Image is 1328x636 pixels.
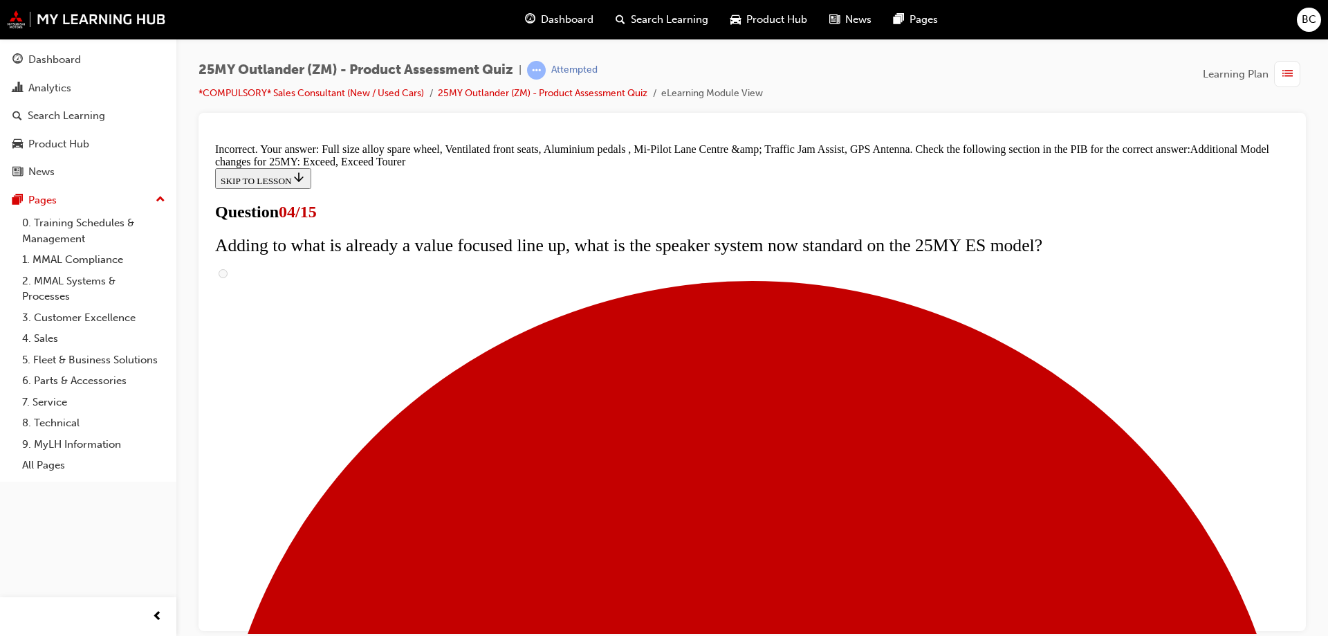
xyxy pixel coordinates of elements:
span: SKIP TO LESSON [11,38,96,48]
button: Pages [6,188,171,213]
a: 8. Technical [17,412,171,434]
span: pages-icon [894,11,904,28]
button: SKIP TO LESSON [6,30,102,51]
span: | [519,62,522,78]
span: news-icon [12,166,23,179]
span: car-icon [730,11,741,28]
a: 7. Service [17,392,171,413]
a: 2. MMAL Systems & Processes [17,271,171,307]
span: car-icon [12,138,23,151]
span: 25MY Outlander (ZM) - Product Assessment Quiz [199,62,513,78]
div: Dashboard [28,52,81,68]
div: Attempted [551,64,598,77]
a: Search Learning [6,103,171,129]
span: Product Hub [746,12,807,28]
span: Learning Plan [1203,66,1269,82]
a: News [6,159,171,185]
a: news-iconNews [818,6,883,34]
div: News [28,164,55,180]
span: guage-icon [525,11,535,28]
span: News [845,12,871,28]
div: Pages [28,192,57,208]
div: Search Learning [28,108,105,124]
span: BC [1302,12,1316,28]
span: search-icon [616,11,625,28]
span: up-icon [156,191,165,209]
a: *COMPULSORY* Sales Consultant (New / Used Cars) [199,87,424,99]
a: Product Hub [6,131,171,157]
span: pages-icon [12,194,23,207]
a: 9. MyLH Information [17,434,171,455]
a: 25MY Outlander (ZM) - Product Assessment Quiz [438,87,647,99]
button: Learning Plan [1203,61,1306,87]
span: prev-icon [152,608,163,626]
span: news-icon [829,11,840,28]
span: search-icon [12,110,22,122]
img: mmal [7,10,166,28]
span: learningRecordVerb_ATTEMPT-icon [527,61,546,80]
span: Dashboard [541,12,593,28]
a: pages-iconPages [883,6,949,34]
a: Analytics [6,75,171,101]
a: car-iconProduct Hub [719,6,818,34]
li: eLearning Module View [661,86,763,102]
span: chart-icon [12,82,23,95]
span: guage-icon [12,54,23,66]
a: 4. Sales [17,328,171,349]
span: list-icon [1282,66,1293,83]
span: Pages [910,12,938,28]
a: 1. MMAL Compliance [17,249,171,271]
button: BC [1297,8,1321,32]
div: Incorrect. Your answer: Full size alloy spare wheel, Ventilated front seats, Aluminium pedals , M... [6,6,1080,30]
a: search-iconSearch Learning [605,6,719,34]
a: guage-iconDashboard [514,6,605,34]
a: 0. Training Schedules & Management [17,212,171,249]
a: 6. Parts & Accessories [17,370,171,392]
a: Dashboard [6,47,171,73]
a: 3. Customer Excellence [17,307,171,329]
span: Search Learning [631,12,708,28]
a: All Pages [17,455,171,476]
div: Product Hub [28,136,89,152]
a: 5. Fleet & Business Solutions [17,349,171,371]
div: Analytics [28,80,71,96]
button: DashboardAnalyticsSearch LearningProduct HubNews [6,44,171,188]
